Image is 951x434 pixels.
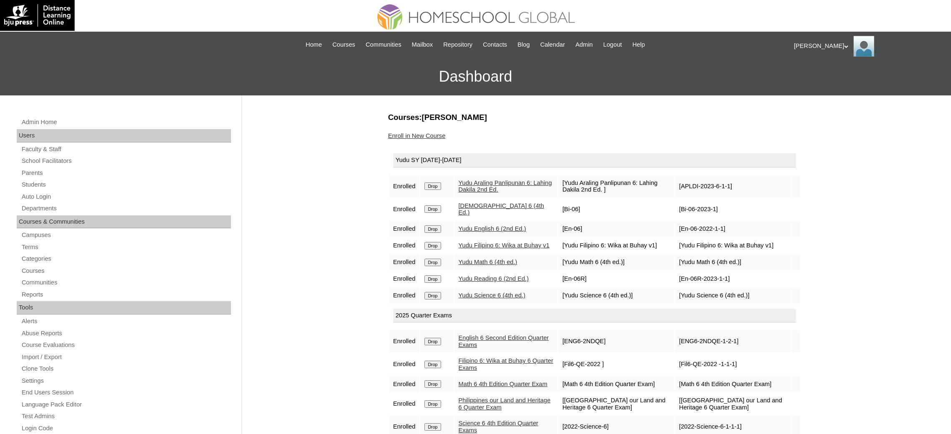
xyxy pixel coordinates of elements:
a: Philippines our Land and Heritage 6 Quarter Exam [459,397,551,411]
td: [En-06-2022-1-1] [675,221,791,237]
span: Repository [443,40,472,50]
a: Admin Home [21,117,231,127]
input: Drop [424,338,441,345]
a: Communities [21,277,231,288]
a: Parents [21,168,231,178]
span: Mailbox [412,40,433,50]
a: Clone Tools [21,364,231,374]
a: Categories [21,254,231,264]
td: [Bi-06] [558,198,674,220]
a: Auto Login [21,192,231,202]
a: Home [301,40,326,50]
div: Yudu SY [DATE]-[DATE] [393,153,796,167]
a: Contacts [479,40,511,50]
span: Admin [575,40,593,50]
td: [[GEOGRAPHIC_DATA] our Land and Heritage 6 Quarter Exam] [675,393,791,415]
a: Blog [513,40,534,50]
td: [ENG6-2NDQE-1-2-1] [675,330,791,352]
a: Import / Export [21,352,231,362]
td: [Yudu Science 6 (4th ed.)] [675,288,791,304]
a: Abuse Reports [21,328,231,339]
div: 2025 Quarter Exams [393,309,796,323]
input: Drop [424,225,441,233]
img: logo-white.png [4,4,70,27]
div: Users [17,129,231,142]
a: Yudu Araling Panlipunan 6: Lahing Dakila 2nd Ed. [459,180,552,193]
span: Courses [332,40,355,50]
td: [Fil6-QE-2022 -1-1-1] [675,353,791,375]
td: [Yudu Science 6 (4th ed.)] [558,288,674,304]
td: [Yudu Araling Panlipunan 6: Lahing Dakila 2nd Ed. ] [558,175,674,197]
td: [En-06] [558,221,674,237]
a: Communities [361,40,406,50]
td: Enrolled [389,221,420,237]
td: [En-06R-2023-1-1] [675,271,791,287]
span: Home [306,40,322,50]
div: Tools [17,301,231,314]
td: Enrolled [389,376,420,392]
td: [Bi-06-2023-1] [675,198,791,220]
a: Courses [21,266,231,276]
img: Ariane Ebuen [853,36,874,57]
a: Repository [439,40,477,50]
span: Contacts [483,40,507,50]
td: [Math 6 4th Edition Quarter Exam] [558,376,674,392]
td: Enrolled [389,330,420,352]
span: Calendar [540,40,565,50]
span: Blog [517,40,529,50]
a: Login Code [21,423,231,434]
input: Drop [424,400,441,408]
a: End Users Session [21,387,231,398]
a: Admin [571,40,597,50]
h3: Dashboard [4,58,947,95]
a: Reports [21,289,231,300]
a: Calendar [536,40,569,50]
a: Alerts [21,316,231,327]
td: [ENG6-2NDQE] [558,330,674,352]
a: Yudu Filipino 6: Wika at Buhay v1 [459,242,550,249]
td: [Fil6-QE-2022 ] [558,353,674,375]
a: Test Admins [21,411,231,422]
a: Yudu Math 6 (4th ed.) [459,259,517,265]
td: [Yudu Filipino 6: Wika at Buhay v1] [558,238,674,254]
a: Yudu Reading 6 (2nd Ed.) [459,275,529,282]
a: Filipino 6: Wika at Buhay 6 Quarter Exams [459,357,553,371]
input: Drop [424,380,441,388]
a: Faculty & Staff [21,144,231,155]
a: Departments [21,203,231,214]
input: Drop [424,423,441,431]
a: Help [628,40,649,50]
td: Enrolled [389,393,420,415]
a: Settings [21,376,231,386]
span: Logout [603,40,622,50]
a: Enroll in New Course [388,132,446,139]
input: Drop [424,361,441,368]
a: Course Evaluations [21,340,231,350]
a: Students [21,180,231,190]
td: Enrolled [389,271,420,287]
a: Math 6 4th Edition Quarter Exam [459,381,547,387]
td: Enrolled [389,353,420,375]
td: Enrolled [389,198,420,220]
td: [[GEOGRAPHIC_DATA] our Land and Heritage 6 Quarter Exam] [558,393,674,415]
span: Help [632,40,645,50]
input: Drop [424,205,441,213]
a: [DEMOGRAPHIC_DATA] 6 (4th Ed.) [459,202,545,216]
a: English 6 Second Edition Quarter Exams [459,334,549,348]
td: [APLDI-2023-6-1-1] [675,175,791,197]
a: Mailbox [408,40,437,50]
td: [Math 6 4th Edition Quarter Exam] [675,376,791,392]
td: [Yudu Math 6 (4th ed.)] [558,254,674,270]
a: Yudu English 6 (2nd Ed.) [459,225,526,232]
div: Courses & Communities [17,215,231,229]
td: [En-06R] [558,271,674,287]
a: Logout [599,40,626,50]
h3: Courses:[PERSON_NAME] [388,112,801,123]
a: Language Pack Editor [21,399,231,410]
td: [Yudu Filipino 6: Wika at Buhay v1] [675,238,791,254]
td: Enrolled [389,238,420,254]
td: Enrolled [389,288,420,304]
a: Science 6 4th Edition Quarter Exams [459,420,538,434]
input: Drop [424,259,441,266]
a: Campuses [21,230,231,240]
